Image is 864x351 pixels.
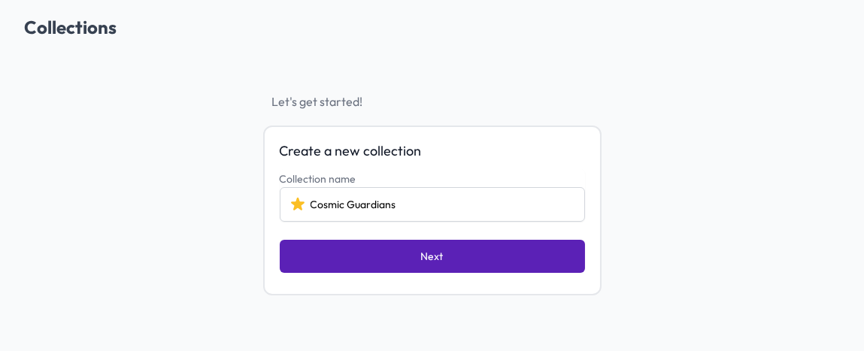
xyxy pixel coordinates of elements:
[280,142,585,160] span: Create a new collection
[263,92,602,110] span: Let's get started!
[24,15,840,39] h2: Collections
[421,249,444,264] span: Next
[280,240,585,273] button: Next
[280,172,356,186] label: Collection name
[280,187,585,222] input: Pickle Rick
